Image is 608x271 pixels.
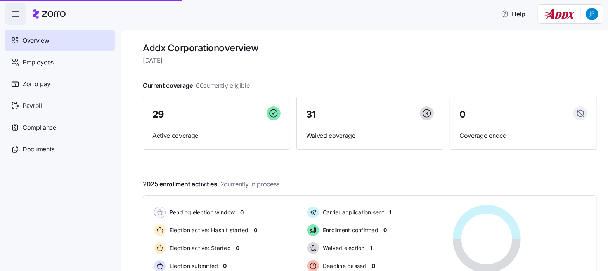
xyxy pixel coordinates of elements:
span: 60 currently eligible [196,81,250,90]
span: Active coverage [152,131,281,141]
span: Documents [23,144,54,154]
span: Compliance [23,123,56,132]
img: Employer logo [543,9,575,19]
button: Help [495,6,532,22]
span: 0 [236,244,239,252]
span: Election active: Hasn't started [167,226,249,234]
a: Compliance [5,116,115,138]
span: 0 [372,262,375,270]
span: 29 [152,110,164,119]
a: Zorro pay [5,73,115,95]
span: Pending election window [167,208,235,216]
span: Enrollment confirmed [320,226,378,234]
span: 31 [306,110,316,119]
span: 1 [389,208,391,216]
span: Waived coverage [306,131,434,141]
span: 2 currently in process [220,179,279,189]
span: Coverage ended [459,131,587,141]
a: Employees [5,51,115,73]
span: Election submitted [167,262,218,270]
span: 2025 enrollment activities [143,179,279,189]
span: Carrier application sent [320,208,384,216]
span: 0 [223,262,227,270]
span: Employees [23,57,54,67]
a: Overview [5,30,115,51]
img: 4de1289c2919fdf7a84ae0ee27ab751b [586,8,598,20]
span: Payroll [23,101,42,111]
a: Documents [5,138,115,160]
span: Help [501,9,525,19]
span: 0 [254,226,257,234]
span: 0 [459,110,466,119]
h1: Addx Corporation overview [143,42,597,54]
span: Current coverage [143,81,250,90]
span: 0 [240,208,244,216]
span: 1 [370,244,372,252]
span: Election active: Started [167,244,231,252]
a: Payroll [5,95,115,116]
span: Waived election [320,244,365,252]
span: 0 [383,226,387,234]
span: Deadline passed [320,262,367,270]
span: Zorro pay [23,79,50,89]
span: [DATE] [143,56,597,65]
span: Overview [23,36,49,45]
